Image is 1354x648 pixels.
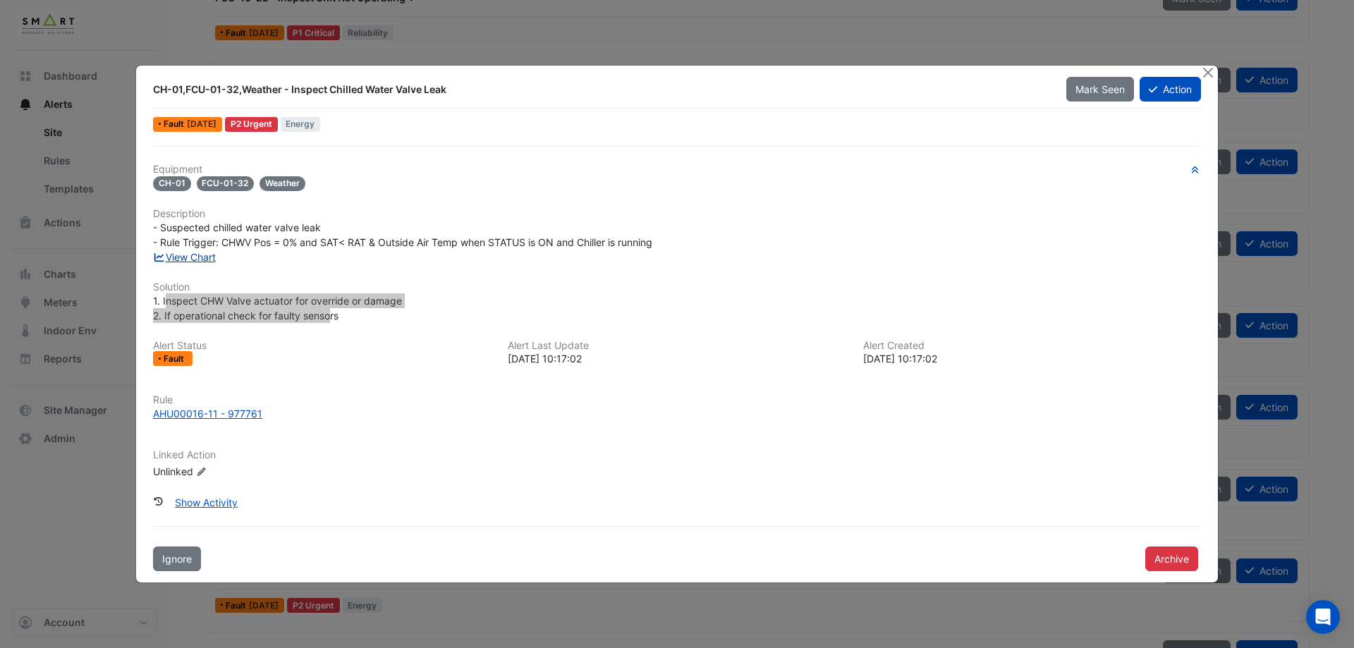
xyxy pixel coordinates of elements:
div: CH-01,FCU-01-32,Weather - Inspect Chilled Water Valve Leak [153,82,1049,97]
div: Open Intercom Messenger [1306,600,1340,634]
span: - Suspected chilled water valve leak - Rule Trigger: CHWV Pos = 0% and SAT< RAT & Outside Air Tem... [153,221,652,248]
div: [DATE] 10:17:02 [863,351,1201,366]
button: Show Activity [166,490,247,515]
h6: Alert Status [153,340,491,352]
div: Unlinked [153,464,322,479]
h6: Linked Action [153,449,1201,461]
span: Weather [260,176,305,191]
span: Fault [164,355,187,363]
h6: Description [153,208,1201,220]
span: Mark Seen [1075,83,1125,95]
div: P2 Urgent [225,117,278,132]
button: Mark Seen [1066,77,1134,102]
span: CH-01 [153,176,191,191]
h6: Alert Last Update [508,340,846,352]
span: Energy [281,117,321,132]
a: AHU00016-11 - 977761 [153,406,1201,421]
span: Thu 07-Aug-2025 10:17 BST [187,118,216,129]
h6: Equipment [153,164,1201,176]
button: Close [1200,66,1215,80]
span: Ignore [162,553,192,565]
h6: Rule [153,394,1201,406]
fa-icon: Edit Linked Action [196,467,207,477]
a: View Chart [153,251,216,263]
span: FCU-01-32 [197,176,255,191]
div: [DATE] 10:17:02 [508,351,846,366]
button: Archive [1145,546,1198,571]
h6: Alert Created [863,340,1201,352]
button: Action [1140,77,1201,102]
button: Ignore [153,546,201,571]
span: Fault [164,120,187,128]
h6: Solution [153,281,1201,293]
div: AHU00016-11 - 977761 [153,406,262,421]
span: 1. Inspect CHW Valve actuator for override or damage 2. If operational check for faulty sensors [153,295,402,322]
